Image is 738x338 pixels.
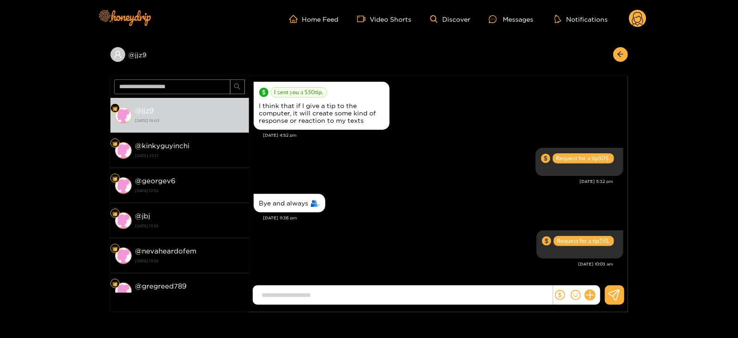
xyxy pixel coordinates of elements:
div: @jjz9 [110,47,249,62]
div: [DATE] 5:32 pm [254,178,614,185]
span: dollar-circle [541,154,550,163]
img: conversation [115,142,132,159]
img: Fan Level [112,106,118,111]
span: Request for a tip 50 $. [553,153,614,163]
strong: [DATE] 23:17 [135,151,244,160]
div: [DATE] 4:52 pm [263,132,623,139]
div: [DATE] 10:03 am [254,261,614,267]
span: dollar [555,290,565,300]
strong: @ jbj [135,212,151,220]
div: Messages [489,14,533,24]
span: search [234,83,241,91]
img: Fan Level [112,141,118,146]
div: Aug. 23, 10:03 am [537,230,623,259]
strong: @ georgev6 [135,177,176,185]
img: Fan Level [112,211,118,217]
div: Aug. 15, 4:52 pm [254,82,390,130]
img: Fan Level [112,246,118,252]
strong: [DATE] 13:52 [135,257,244,265]
strong: @ nevaheardofem [135,247,197,255]
strong: @ gregreed789 [135,282,187,290]
span: dollar-circle [259,88,268,97]
strong: @ jjz9 [135,107,154,115]
button: search [230,79,245,94]
div: [DATE] 11:36 pm [263,215,623,221]
span: Request for a tip 25 $. [554,236,614,246]
div: Bye and always 🫂. [259,199,320,207]
strong: @ kinkyguyinchi [135,142,190,150]
img: conversation [115,177,132,194]
a: Home Feed [289,15,339,23]
button: Notifications [552,14,610,24]
div: Aug. 22, 5:32 pm [536,148,623,176]
span: home [289,15,302,23]
strong: [DATE] 13:52 [135,222,244,230]
strong: [DATE] 13:52 [135,187,244,195]
strong: [DATE] 13:52 [135,292,244,300]
span: dollar-circle [542,236,551,246]
a: Discover [430,15,470,23]
span: smile [571,290,581,300]
img: Fan Level [112,281,118,287]
div: I think that if I give a tip to the computer, it will create some kind of response or reaction to... [259,102,384,124]
span: I sent you a $ 50 tip. [271,87,327,97]
span: arrow-left [617,51,624,59]
img: conversation [115,247,132,264]
span: user [114,50,122,59]
img: conversation [115,107,132,124]
button: dollar [553,288,567,302]
img: Fan Level [112,176,118,181]
div: Aug. 22, 11:36 pm [254,194,325,212]
img: conversation [115,212,132,229]
button: arrow-left [613,47,628,62]
img: conversation [115,283,132,299]
a: Video Shorts [357,15,412,23]
span: video-camera [357,15,370,23]
strong: [DATE] 10:03 [135,116,244,125]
